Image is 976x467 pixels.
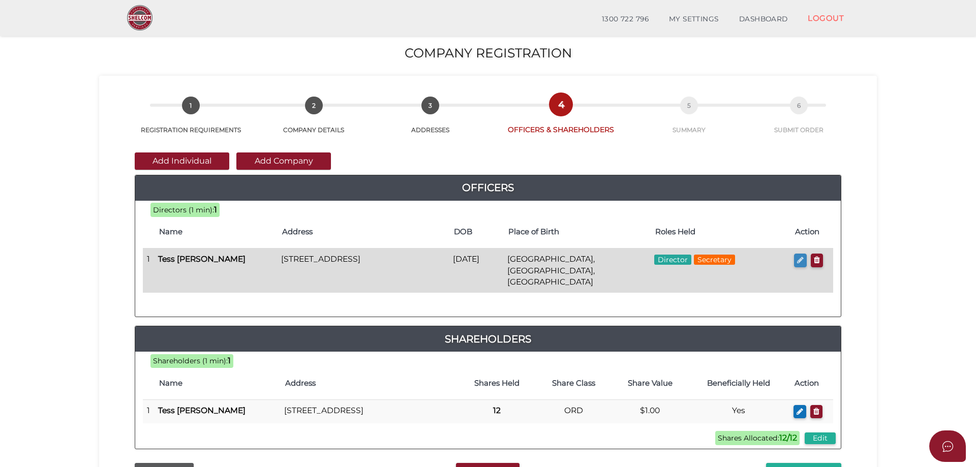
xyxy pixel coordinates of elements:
h4: Address [285,379,453,388]
b: 1 [228,356,231,365]
button: Open asap [929,430,966,462]
span: Shares Allocated: [715,431,800,445]
a: 1REGISTRATION REQUIREMENTS [125,108,257,134]
h4: Name [159,379,275,388]
span: 3 [421,97,439,114]
td: 1 [143,399,154,423]
a: 5SUMMARY [632,108,746,134]
span: 5 [680,97,698,114]
td: 1 [143,248,154,293]
a: 2COMPANY DETAILS [257,108,371,134]
b: Tess [PERSON_NAME] [158,254,246,264]
span: Shareholders (1 min): [153,356,228,365]
b: 1 [214,205,217,214]
span: 6 [790,97,808,114]
a: DASHBOARD [729,9,798,29]
h4: Address [282,228,444,236]
td: [DATE] [449,248,504,293]
h4: Action [795,228,828,236]
button: Add Individual [135,152,229,170]
a: MY SETTINGS [659,9,729,29]
h4: Name [159,228,272,236]
h4: Shares Held [463,379,530,388]
span: 4 [552,96,570,113]
h4: Beneficially Held [693,379,784,388]
button: Add Company [236,152,331,170]
td: [STREET_ADDRESS] [277,248,449,293]
h4: Roles Held [655,228,785,236]
a: 1300 722 796 [592,9,659,29]
b: 12 [493,406,501,415]
td: ORD [535,399,612,423]
a: Officers [135,179,841,196]
h4: Action [795,379,828,388]
span: 1 [182,97,200,114]
a: 4OFFICERS & SHAREHOLDERS [490,107,632,135]
h4: DOB [454,228,499,236]
h4: Place of Birth [508,228,645,236]
span: Director [654,255,691,265]
h4: Share Class [540,379,606,388]
h4: Share Value [617,379,683,388]
span: Directors (1 min): [153,205,214,214]
a: LOGOUT [798,8,854,28]
b: Tess [PERSON_NAME] [158,406,246,415]
button: Edit [805,432,836,444]
span: Secretary [694,255,735,265]
td: [GEOGRAPHIC_DATA], [GEOGRAPHIC_DATA], [GEOGRAPHIC_DATA] [503,248,650,293]
a: 6SUBMIT ORDER [746,108,851,134]
td: $1.00 [612,399,688,423]
b: 12/12 [779,433,797,443]
a: Shareholders [135,331,841,347]
span: 2 [305,97,323,114]
td: Yes [688,399,789,423]
td: [STREET_ADDRESS] [280,399,458,423]
a: 3ADDRESSES [371,108,490,134]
